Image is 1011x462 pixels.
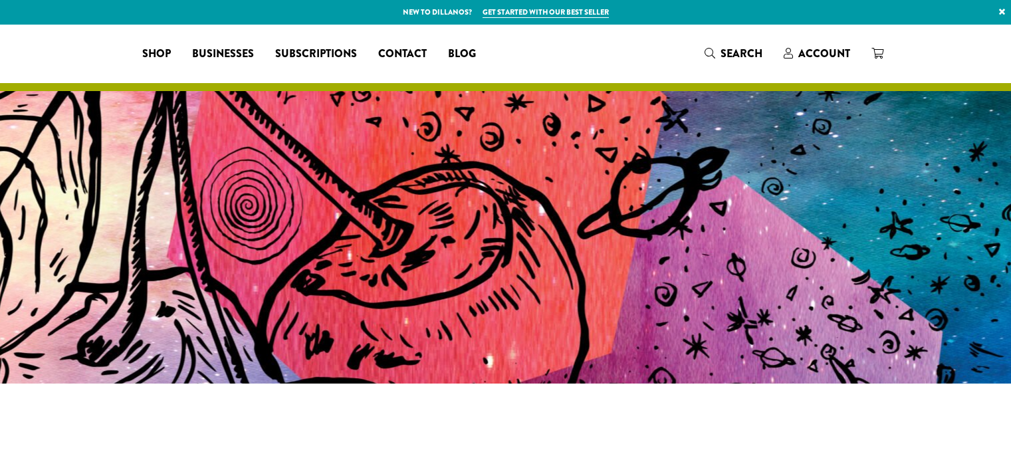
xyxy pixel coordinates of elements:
a: Get started with our best seller [483,7,609,18]
span: Contact [378,46,427,62]
span: Shop [142,46,171,62]
span: Businesses [192,46,254,62]
a: Search [694,43,773,64]
span: Subscriptions [275,46,357,62]
span: Blog [448,46,476,62]
span: Account [798,46,850,61]
a: Shop [132,43,181,64]
span: Search [721,46,762,61]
